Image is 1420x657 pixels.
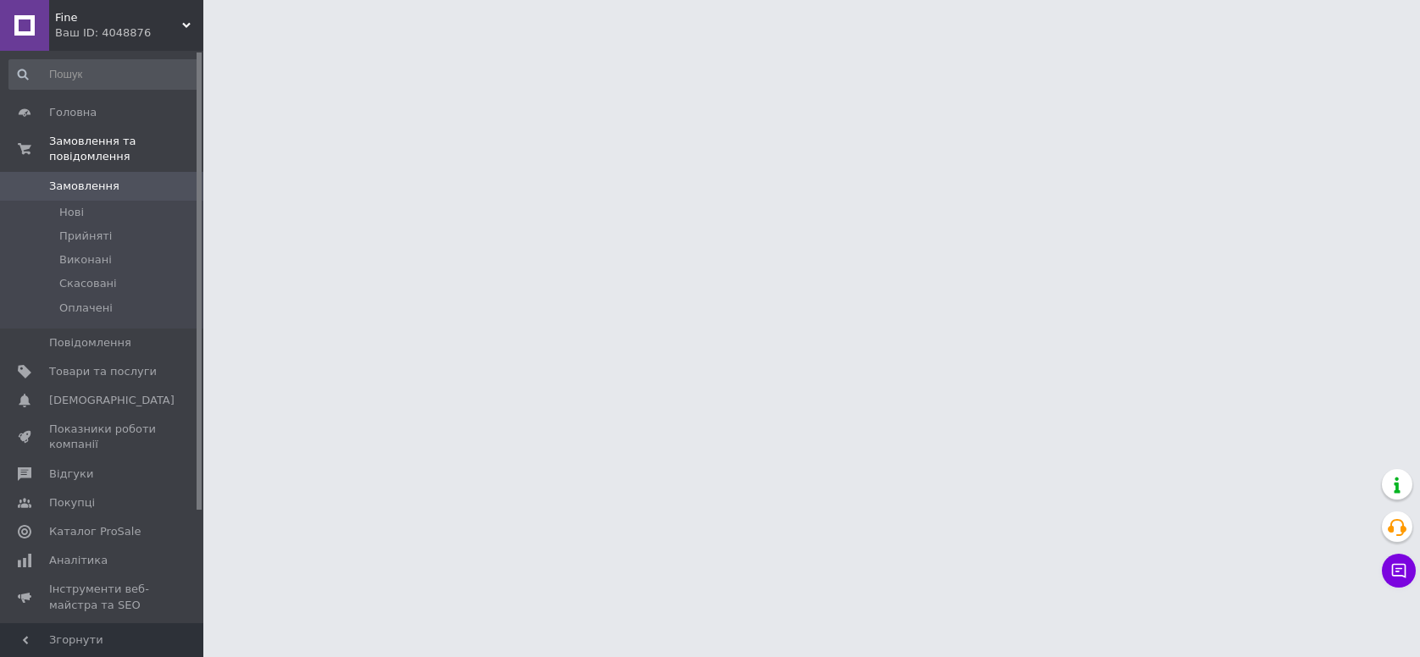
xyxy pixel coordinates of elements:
span: Виконані [59,252,112,268]
input: Пошук [8,59,199,90]
span: Каталог ProSale [49,524,141,539]
span: Скасовані [59,276,117,291]
span: Показники роботи компанії [49,422,157,452]
span: Нові [59,205,84,220]
button: Чат з покупцем [1382,554,1416,588]
span: Fine [55,10,182,25]
span: Покупці [49,495,95,511]
span: Відгуки [49,467,93,482]
span: Головна [49,105,97,120]
span: [DEMOGRAPHIC_DATA] [49,393,175,408]
span: Інструменти веб-майстра та SEO [49,582,157,612]
span: Замовлення [49,179,119,194]
span: Оплачені [59,301,113,316]
span: Замовлення та повідомлення [49,134,203,164]
span: Товари та послуги [49,364,157,379]
div: Ваш ID: 4048876 [55,25,203,41]
span: Повідомлення [49,335,131,351]
span: Прийняті [59,229,112,244]
span: Аналітика [49,553,108,568]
